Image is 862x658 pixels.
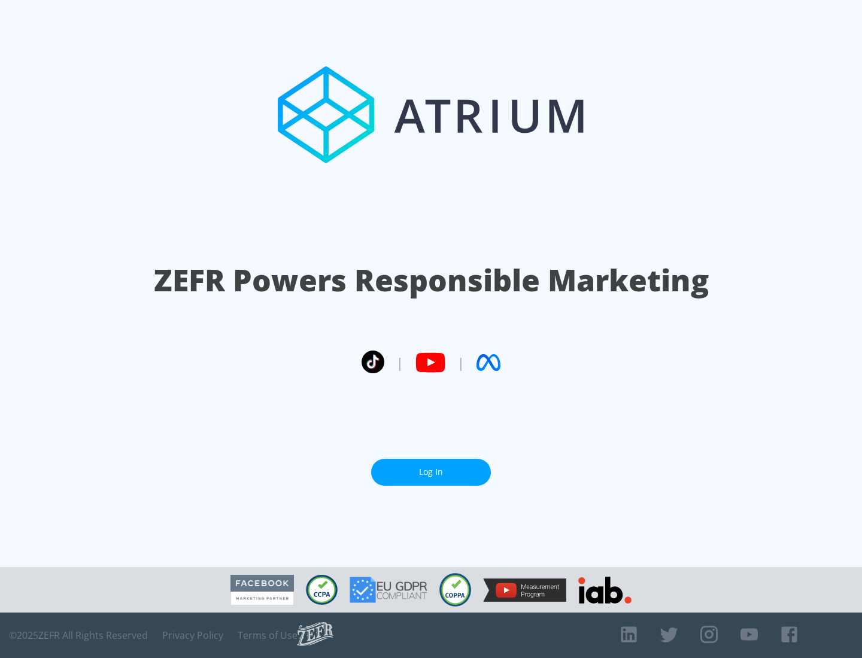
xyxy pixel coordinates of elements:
img: Facebook Marketing Partner [230,575,294,605]
img: GDPR Compliant [350,577,427,603]
a: Log In [371,459,491,486]
h1: ZEFR Powers Responsible Marketing [154,260,709,301]
span: © 2025 ZEFR All Rights Reserved [9,629,148,641]
span: | [457,354,465,371]
a: Privacy Policy [162,629,223,641]
img: YouTube Measurement Program [483,578,566,602]
img: CCPA Compliant [306,575,338,605]
span: | [396,354,403,371]
img: COPPA Compliant [439,573,471,607]
a: Terms of Use [238,629,298,641]
img: IAB [578,577,632,604]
